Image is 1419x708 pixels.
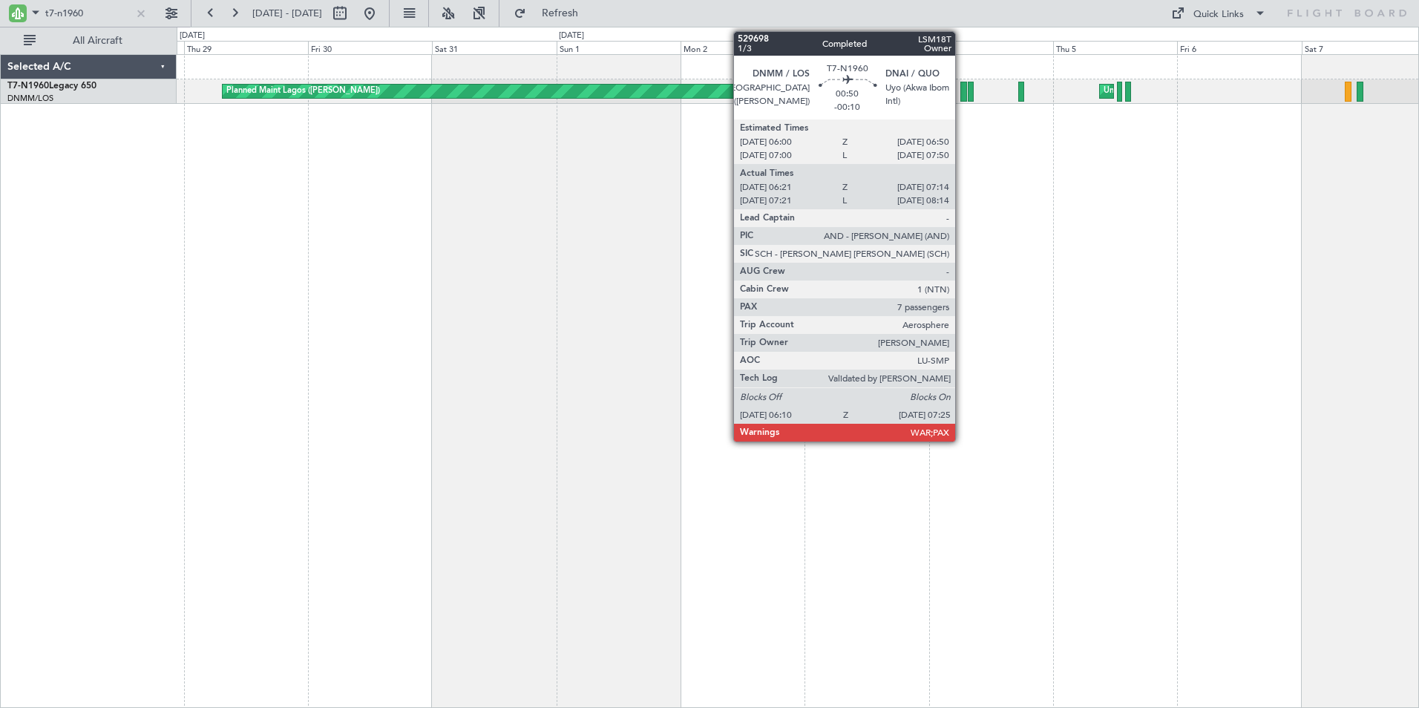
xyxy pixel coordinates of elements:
div: Fri 30 [308,41,432,54]
button: All Aircraft [16,29,161,53]
div: [DATE] [180,30,205,42]
span: T7-N1960 [7,82,49,91]
span: All Aircraft [39,36,157,46]
div: Sat 31 [432,41,556,54]
a: DNMM/LOS [7,93,53,104]
div: Quick Links [1193,7,1244,22]
span: [DATE] - [DATE] [252,7,322,20]
div: Sun 1 [557,41,681,54]
span: Refresh [529,8,591,19]
div: Tue 3 [804,41,928,54]
div: Wed 4 [929,41,1053,54]
div: Planned Maint Lagos ([PERSON_NAME]) [226,80,380,102]
div: Unplanned Maint Lagos ([GEOGRAPHIC_DATA][PERSON_NAME]) [1104,80,1353,102]
div: Fri 6 [1177,41,1301,54]
div: Mon 2 [681,41,804,54]
button: Quick Links [1164,1,1274,25]
div: Thu 29 [184,41,308,54]
div: [DATE] [559,30,584,42]
button: Refresh [507,1,596,25]
div: Thu 5 [1053,41,1177,54]
input: A/C (Reg. or Type) [45,2,131,24]
a: T7-N1960Legacy 650 [7,82,96,91]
